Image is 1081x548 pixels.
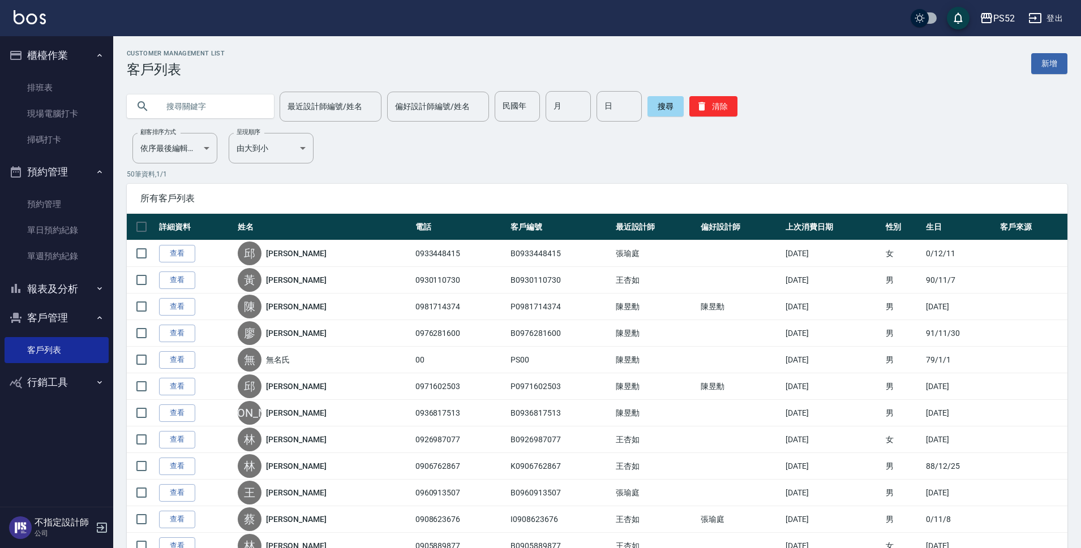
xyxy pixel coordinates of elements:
[975,7,1019,30] button: PS52
[883,347,923,373] td: 男
[689,96,737,116] button: 清除
[783,400,882,426] td: [DATE]
[238,428,261,451] div: 林
[238,401,261,425] div: [PERSON_NAME]
[159,378,195,395] a: 查看
[613,480,698,506] td: 張瑜庭
[159,404,195,422] a: 查看
[266,434,326,445] a: [PERSON_NAME]
[698,214,783,240] th: 偏好設計師
[413,426,508,453] td: 0926987077
[883,267,923,294] td: 男
[783,214,882,240] th: 上次消費日期
[508,426,612,453] td: B0926987077
[413,347,508,373] td: 00
[613,214,698,240] th: 最近設計師
[783,373,882,400] td: [DATE]
[238,321,261,345] div: 廖
[238,507,261,531] div: 蔡
[159,325,195,342] a: 查看
[266,487,326,498] a: [PERSON_NAME]
[783,240,882,267] td: [DATE]
[923,480,997,506] td: [DATE]
[783,480,882,506] td: [DATE]
[413,240,508,267] td: 0933448415
[159,351,195,369] a: 查看
[923,240,997,267] td: 0/12/11
[5,337,109,363] a: 客戶列表
[613,267,698,294] td: 王杏如
[413,320,508,347] td: 0976281600
[883,240,923,267] td: 女
[266,327,326,339] a: [PERSON_NAME]
[238,481,261,504] div: 王
[413,373,508,400] td: 0971602503
[266,407,326,418] a: [PERSON_NAME]
[159,484,195,502] a: 查看
[5,243,109,269] a: 單週預約紀錄
[993,11,1015,25] div: PS52
[647,96,684,116] button: 搜尋
[5,157,109,187] button: 預約管理
[127,62,225,77] h3: 客戶列表
[613,320,698,347] td: 陳昱勳
[883,453,923,480] td: 男
[923,267,997,294] td: 90/11/7
[238,241,261,265] div: 邱
[883,400,923,426] td: 男
[508,320,612,347] td: B0976281600
[613,373,698,400] td: 陳昱勳
[140,128,176,136] label: 顧客排序方式
[997,214,1067,240] th: 客戶來源
[883,506,923,533] td: 男
[413,453,508,480] td: 0906762867
[266,274,326,286] a: [PERSON_NAME]
[508,480,612,506] td: B0960913507
[508,267,612,294] td: B0930110730
[413,214,508,240] th: 電話
[159,298,195,316] a: 查看
[5,75,109,101] a: 排班表
[923,347,997,373] td: 79/1/1
[5,191,109,217] a: 預約管理
[14,10,46,24] img: Logo
[613,294,698,320] td: 陳昱勳
[508,400,612,426] td: B0936817513
[413,480,508,506] td: 0960913507
[1024,8,1067,29] button: 登出
[159,271,195,289] a: 查看
[229,133,314,163] div: 由大到小
[613,506,698,533] td: 王杏如
[5,127,109,153] a: 掃碼打卡
[35,528,92,538] p: 公司
[783,347,882,373] td: [DATE]
[698,294,783,320] td: 陳昱勳
[127,50,225,57] h2: Customer Management List
[266,460,326,472] a: [PERSON_NAME]
[238,454,261,478] div: 林
[35,517,92,528] h5: 不指定設計師
[883,426,923,453] td: 女
[883,373,923,400] td: 男
[413,294,508,320] td: 0981714374
[508,240,612,267] td: B0933448415
[508,453,612,480] td: K0906762867
[127,169,1067,179] p: 50 筆資料, 1 / 1
[156,214,235,240] th: 詳細資料
[923,214,997,240] th: 生日
[5,101,109,127] a: 現場電腦打卡
[159,431,195,448] a: 查看
[923,400,997,426] td: [DATE]
[883,320,923,347] td: 男
[947,7,970,29] button: save
[783,294,882,320] td: [DATE]
[238,295,261,318] div: 陳
[783,320,882,347] td: [DATE]
[238,268,261,292] div: 黃
[508,506,612,533] td: I0908623676
[266,381,326,392] a: [PERSON_NAME]
[783,267,882,294] td: [DATE]
[698,506,783,533] td: 張瑜庭
[783,506,882,533] td: [DATE]
[266,301,326,312] a: [PERSON_NAME]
